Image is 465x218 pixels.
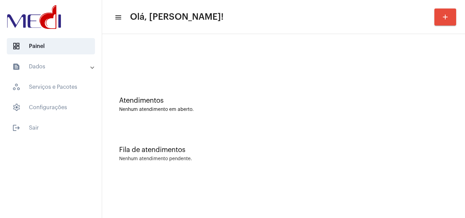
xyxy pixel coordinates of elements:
img: d3a1b5fa-500b-b90f-5a1c-719c20e9830b.png [5,3,63,31]
mat-panel-title: Dados [12,63,91,71]
mat-icon: sidenav icon [114,13,121,21]
span: sidenav icon [12,103,20,112]
span: Painel [7,38,95,54]
span: Sair [7,120,95,136]
span: Olá, [PERSON_NAME]! [130,12,224,22]
mat-icon: add [441,13,449,21]
mat-expansion-panel-header: sidenav iconDados [4,58,102,75]
span: sidenav icon [12,42,20,50]
span: Configurações [7,99,95,116]
span: Serviços e Pacotes [7,79,95,95]
span: sidenav icon [12,83,20,91]
div: Atendimentos [119,97,448,104]
div: Nenhum atendimento em aberto. [119,107,448,112]
mat-icon: sidenav icon [12,63,20,71]
div: Fila de atendimentos [119,146,448,154]
div: Nenhum atendimento pendente. [119,156,192,162]
mat-icon: sidenav icon [12,124,20,132]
